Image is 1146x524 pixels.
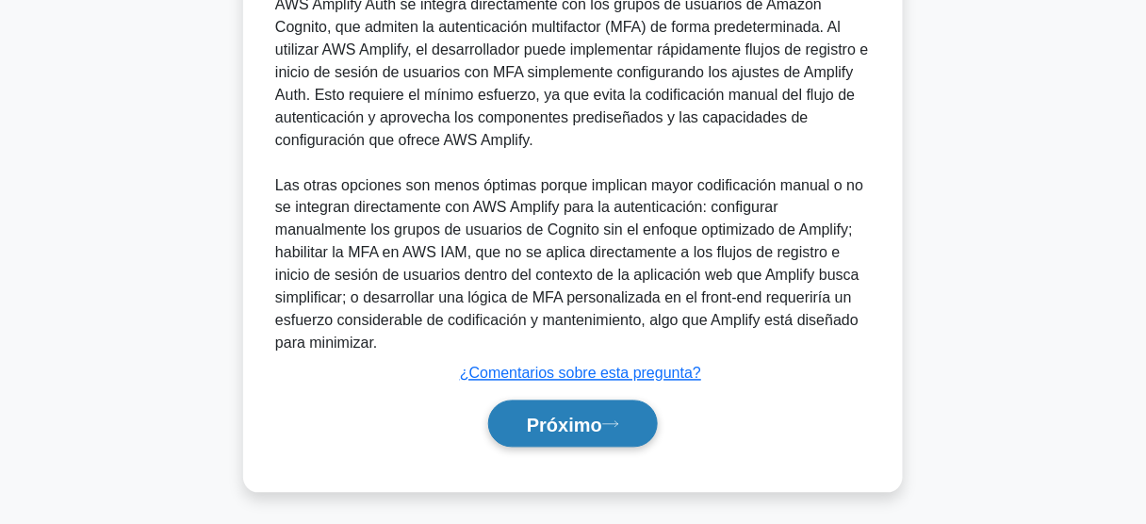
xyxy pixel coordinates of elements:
font: Las otras opciones son menos óptimas porque implican mayor codificación manual o no se integran d... [275,177,863,352]
button: Próximo [488,401,658,449]
font: Próximo [527,415,602,435]
a: ¿Comentarios sobre esta pregunta? [460,366,701,382]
